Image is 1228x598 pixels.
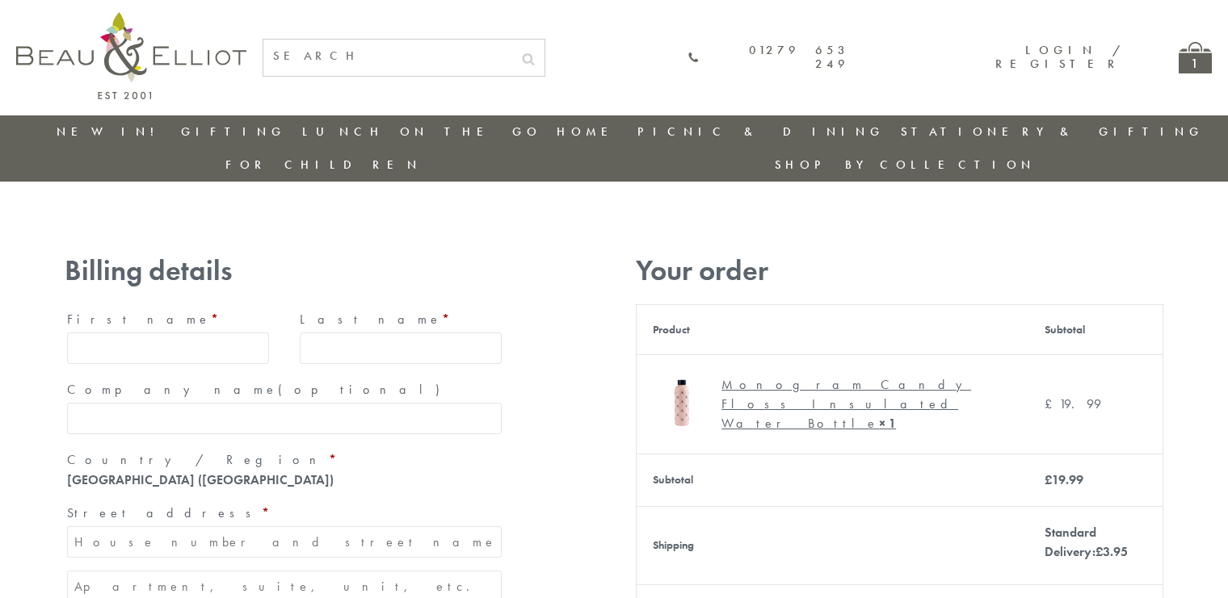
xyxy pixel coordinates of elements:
[67,447,502,473] label: Country / Region
[67,471,334,488] strong: [GEOGRAPHIC_DATA] ([GEOGRAPHIC_DATA])
[16,12,246,99] img: logo
[995,42,1122,72] a: Login / Register
[688,44,849,72] a: 01279 653 249
[637,123,885,140] a: Picnic & Dining
[65,254,504,287] h3: Billing details
[67,377,502,403] label: Company name
[263,40,512,73] input: SEARCH
[721,375,1000,433] div: Monogram Candy Floss Insulated Water Bottle
[300,307,502,332] label: Last name
[1045,471,1083,488] bdi: 19.99
[1045,471,1052,488] span: £
[1096,543,1103,560] span: £
[302,123,541,140] a: Lunch On The Go
[1045,395,1059,412] span: £
[636,254,1163,287] h3: Your order
[557,123,621,140] a: Home
[1045,395,1101,412] bdi: 19.99
[67,526,502,558] input: House number and street name
[181,123,286,140] a: Gifting
[1045,524,1128,560] label: Standard Delivery:
[637,506,1028,584] th: Shipping
[901,123,1204,140] a: Stationery & Gifting
[67,307,269,332] label: First name
[653,371,1012,437] a: Monogram Candy Floss Drinks Bottle Monogram Candy Floss Insulated Water Bottle× 1
[67,500,502,526] label: Street address
[225,157,422,173] a: For Children
[1028,304,1163,354] th: Subtotal
[637,304,1028,354] th: Product
[653,371,713,432] img: Monogram Candy Floss Drinks Bottle
[57,123,165,140] a: New in!
[1179,42,1212,73] a: 1
[775,157,1036,173] a: Shop by collection
[1096,543,1128,560] bdi: 3.95
[879,415,896,432] strong: × 1
[278,381,449,398] span: (optional)
[637,454,1028,506] th: Subtotal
